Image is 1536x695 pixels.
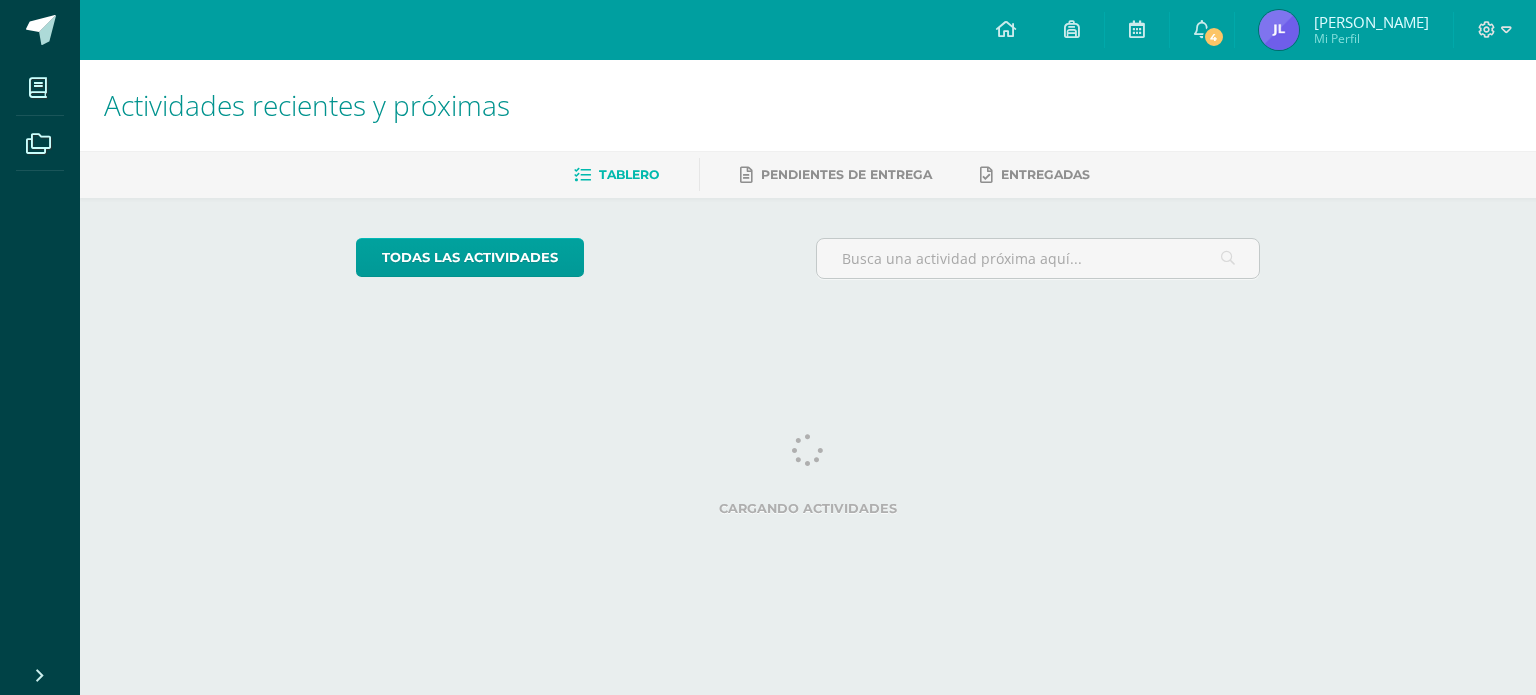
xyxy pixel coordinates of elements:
[104,86,510,124] span: Actividades recientes y próximas
[761,167,932,182] span: Pendientes de entrega
[817,239,1260,278] input: Busca una actividad próxima aquí...
[356,238,584,277] a: todas las Actividades
[740,159,932,191] a: Pendientes de entrega
[1202,26,1224,48] span: 4
[1259,10,1299,50] img: c8171e3a580fd0c6cc38c83da421ba74.png
[980,159,1090,191] a: Entregadas
[599,167,659,182] span: Tablero
[1001,167,1090,182] span: Entregadas
[1314,12,1429,32] span: [PERSON_NAME]
[574,159,659,191] a: Tablero
[1314,30,1429,47] span: Mi Perfil
[356,501,1261,516] label: Cargando actividades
